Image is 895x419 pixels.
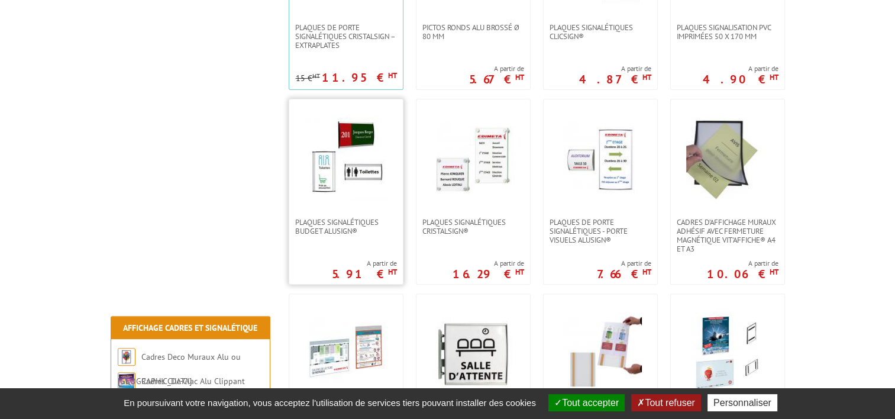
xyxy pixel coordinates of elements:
[515,72,524,82] sup: HT
[559,312,642,395] img: Porte-visuels adhésifs éco muraux
[296,74,320,83] p: 15 €
[544,23,657,41] a: Plaques signalétiques ClicSign®
[432,312,515,395] img: PLAQUE SIGNALÉTIQUE DRAPEAU DOUBLE-FACES ALUSIGN®
[332,270,397,278] p: 5.91 €
[707,259,778,268] span: A partir de
[631,394,700,411] button: Tout refuser
[579,64,651,73] span: A partir de
[707,270,778,278] p: 10.06 €
[597,259,651,268] span: A partir de
[677,218,778,253] span: Cadres d’affichage muraux adhésif avec fermeture magnétique VIT’AFFICHE® A4 et A3
[453,270,524,278] p: 16.29 €
[515,267,524,277] sup: HT
[141,376,245,386] a: Cadres Clic-Clac Alu Clippant
[118,352,241,386] a: Cadres Deco Muraux Alu ou [GEOGRAPHIC_DATA]
[642,72,651,82] sup: HT
[550,218,651,244] span: Plaques de porte signalétiques - Porte Visuels AluSign®
[579,76,651,83] p: 4.87 €
[416,218,530,236] a: Plaques signalétiques CristalSign®
[312,72,320,80] sup: HT
[453,259,524,268] span: A partir de
[770,267,778,277] sup: HT
[544,218,657,244] a: Plaques de porte signalétiques - Porte Visuels AluSign®
[422,23,524,41] span: Pictos ronds alu brossé Ø 80 mm
[123,323,257,333] a: Affichage Cadres et Signalétique
[686,312,769,395] img: Porte-visuels muraux rigides et adhésifs
[422,218,524,236] span: Plaques signalétiques CristalSign®
[550,23,651,41] span: Plaques signalétiques ClicSign®
[305,312,387,395] img: Porte-visuels muraux verticaux avec perforations portrait ou paysage
[305,117,387,200] img: Plaques Signalétiques Budget AluSign®
[548,394,625,411] button: Tout accepter
[597,270,651,278] p: 7.66 €
[707,394,777,411] button: Personnaliser (fenêtre modale)
[469,64,524,73] span: A partir de
[388,267,397,277] sup: HT
[642,267,651,277] sup: HT
[559,117,642,200] img: Plaques de porte signalétiques - Porte Visuels AluSign®
[703,64,778,73] span: A partir de
[671,23,784,41] a: Plaques signalisation PVC imprimées 50 x 170 mm
[118,348,135,366] img: Cadres Deco Muraux Alu ou Bois
[677,23,778,41] span: Plaques signalisation PVC imprimées 50 x 170 mm
[416,23,530,41] a: Pictos ronds alu brossé Ø 80 mm
[432,117,515,200] img: Plaques signalétiques CristalSign®
[289,23,403,50] a: Plaques de porte signalétiques CristalSign – extraplates
[295,23,397,50] span: Plaques de porte signalétiques CristalSign – extraplates
[289,218,403,236] a: Plaques Signalétiques Budget AluSign®
[671,218,784,253] a: Cadres d’affichage muraux adhésif avec fermeture magnétique VIT’AFFICHE® A4 et A3
[469,76,524,83] p: 5.67 €
[118,398,542,408] span: En poursuivant votre navigation, vous acceptez l'utilisation de services tiers pouvant installer ...
[703,76,778,83] p: 4.90 €
[388,70,397,80] sup: HT
[686,117,769,200] img: Cadres d’affichage muraux adhésif avec fermeture magnétique VIT’AFFICHE® A4 et A3
[322,74,397,81] p: 11.95 €
[770,72,778,82] sup: HT
[295,218,397,236] span: Plaques Signalétiques Budget AluSign®
[332,259,397,268] span: A partir de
